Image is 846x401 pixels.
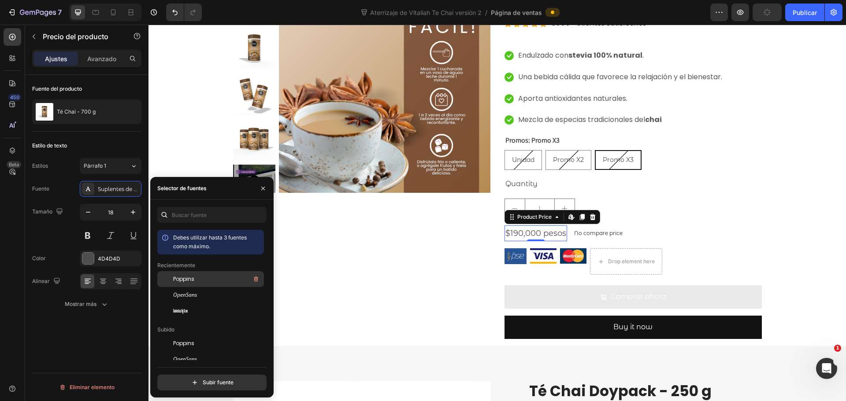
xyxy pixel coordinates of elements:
font: Avanzado [87,55,116,63]
p: No compare price [426,206,474,211]
button: increment [406,174,426,193]
img: Imagen de característica del producto [36,103,53,121]
span: Promo X2 [404,131,435,139]
p: Mezcla de especias tradicionales del [370,89,513,102]
div: Rich Text Editor. Editing area: main [462,266,518,279]
font: OpenSans [173,291,197,298]
div: Deshacer/Rehacer [166,4,202,21]
p: Comprar ahora [462,266,518,279]
button: Subir fuente [157,375,267,390]
font: Estilo de texto [32,142,67,149]
font: Eliminar elemento [70,384,115,390]
legend: Promos: Promo X3 [356,110,412,122]
p: Una bebida cálida que favorece la relajación y el bienestar. [370,46,574,59]
input: Buscar fuente [157,207,267,223]
font: Poppins [173,275,194,283]
button: Buy it now [356,291,613,314]
font: Página de ventas [491,9,542,16]
font: Beta [9,162,19,168]
input: quantity [376,174,406,193]
img: gempages_578658871954899687-6a1564c1-436d-462f-b550-60f30a0d8311.png [356,224,378,239]
strong: chai [497,90,513,100]
font: Suplentes de Montserrat [98,186,165,192]
p: Precio del producto [43,31,118,42]
button: Eliminar elemento [32,380,141,394]
font: Tamaño [32,208,52,215]
div: $190,000 pesos [356,201,419,217]
font: Fuente del producto [32,85,82,92]
font: Estilos [32,162,48,169]
iframe: Chat en vivo de Intercom [816,358,837,379]
font: 1 [836,345,839,351]
font: Publicar [793,9,817,16]
button: Publicar [785,4,824,21]
font: Selector de fuentes [157,185,207,191]
span: Unidad [364,131,386,139]
font: Debes utilizar hasta 3 fuentes como máximo. [173,234,247,250]
font: 7 [58,8,62,17]
h2: Té Chai Doypack - 250 g [380,357,613,377]
font: Ajustes [45,55,67,63]
font: Color [32,255,46,261]
div: Drop element here [460,233,506,240]
p: Endulzado con . [370,25,495,37]
button: Mostrar más [32,296,141,312]
font: Té Chai - 700 g [57,108,96,115]
font: Alinear [32,278,50,284]
font: OpenSans [173,355,197,363]
span: Promo X3 [454,131,485,139]
div: Quantity [356,152,613,167]
div: Buy it now [465,296,504,309]
button: decrement [356,174,376,193]
font: Recientemente [157,262,195,269]
font: 4D4D4D [98,255,120,262]
p: Aporta antioxidantes naturales. [370,68,479,81]
iframe: Área de diseño [148,25,846,401]
font: Párrafo 1 [84,162,106,169]
button: 7 [4,4,66,21]
font: / [485,9,487,16]
font: Subido [157,326,174,333]
font: Aterrizaje de Vitaliah Te Chai versión 2 [370,9,482,16]
div: Product Price [367,188,405,196]
button: Comprar ahora [356,261,613,284]
font: Fuente [32,185,49,192]
font: 450 [10,94,19,100]
font: Coolvetica Rg Cram [173,307,188,314]
font: Poppins [173,339,194,347]
font: Precio del producto [43,32,108,41]
font: Mostrar más [65,301,96,307]
strong: stevia 100% natural [420,26,494,36]
button: Párrafo 1 [80,158,141,174]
